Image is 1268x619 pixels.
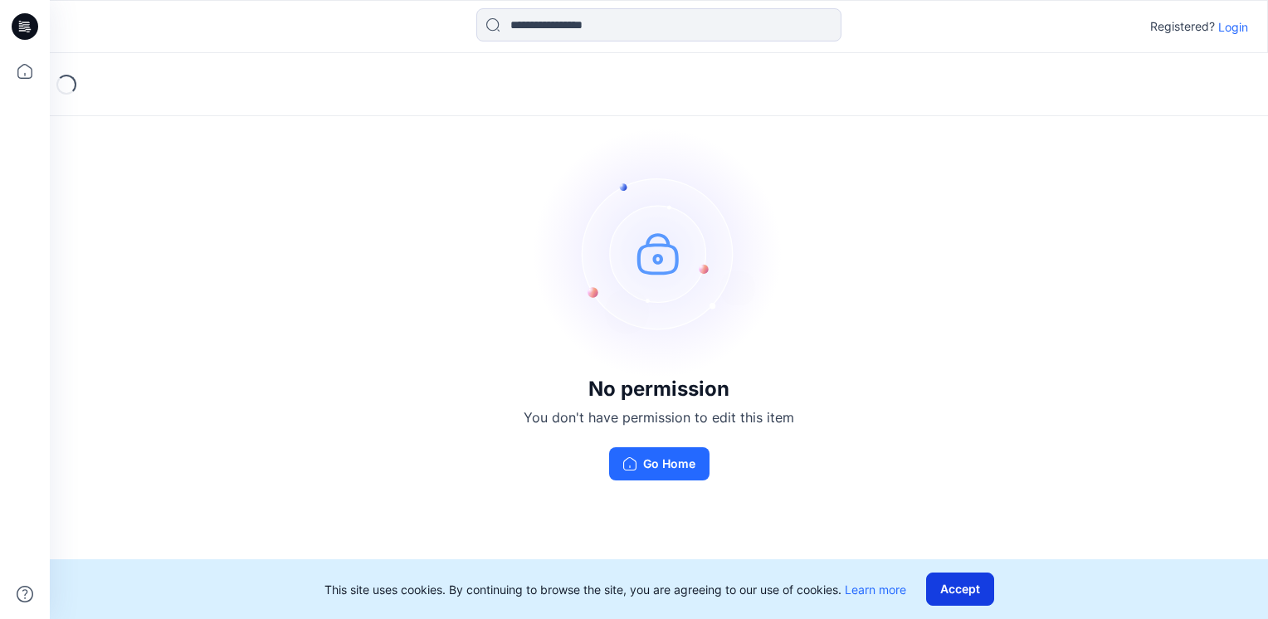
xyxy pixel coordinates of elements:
p: Login [1218,18,1248,36]
p: Registered? [1150,17,1215,37]
p: This site uses cookies. By continuing to browse the site, you are agreeing to our use of cookies. [324,581,906,598]
img: no-perm.svg [534,129,783,378]
button: Go Home [609,447,710,480]
h3: No permission [524,378,794,401]
button: Accept [926,573,994,606]
p: You don't have permission to edit this item [524,407,794,427]
a: Learn more [845,582,906,597]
